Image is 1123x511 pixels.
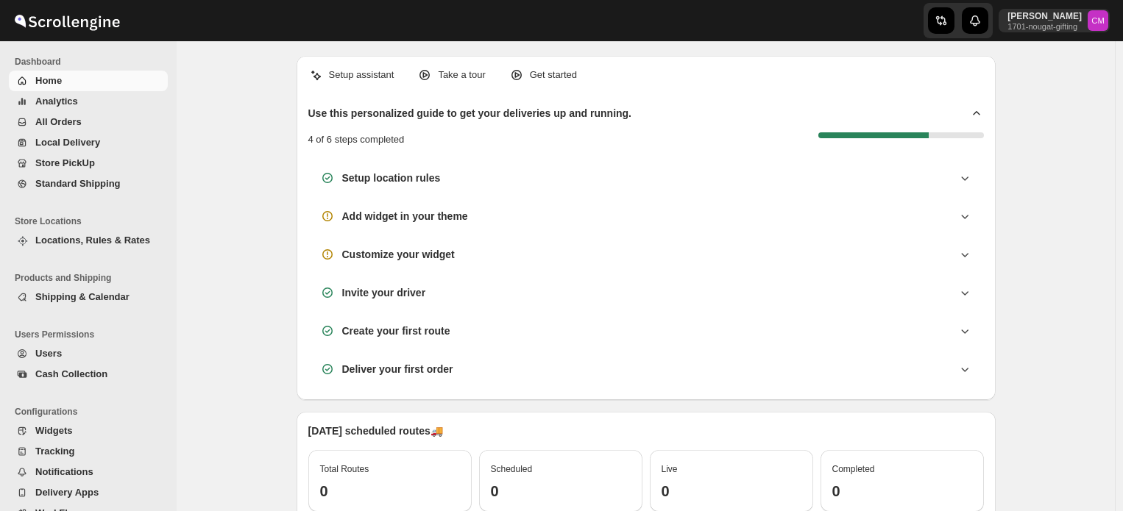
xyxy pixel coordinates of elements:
h3: Invite your driver [342,285,426,300]
h3: 0 [662,482,801,500]
button: Users [9,343,168,364]
p: [PERSON_NAME] [1007,10,1082,22]
p: Get started [530,68,577,82]
span: Shipping & Calendar [35,291,130,302]
h3: 0 [832,482,972,500]
span: Users Permissions [15,329,169,340]
span: Cash Collection [35,368,107,379]
span: Scheduled [491,464,533,474]
span: Local Delivery [35,137,100,148]
button: Tracking [9,441,168,462]
button: Locations, Rules & Rates [9,230,168,251]
button: Home [9,71,168,91]
h3: Add widget in your theme [342,209,468,224]
button: User menu [999,9,1110,32]
span: Standard Shipping [35,178,121,189]
span: All Orders [35,116,82,127]
span: Completed [832,464,875,474]
h3: Customize your widget [342,247,455,262]
span: Analytics [35,96,78,107]
p: Take a tour [438,68,485,82]
button: Delivery Apps [9,482,168,503]
button: Cash Collection [9,364,168,385]
span: Products and Shipping [15,272,169,284]
span: Dashboard [15,56,169,68]
span: Total Routes [320,464,369,474]
span: Locations, Rules & Rates [35,235,150,246]
button: All Orders [9,112,168,132]
span: Delivery Apps [35,487,99,498]
button: Analytics [9,91,168,112]
h3: Create your first route [342,324,450,338]
button: Widgets [9,421,168,441]
text: CM [1091,16,1104,25]
p: Setup assistant [329,68,394,82]
h3: 0 [491,482,631,500]
span: Notifications [35,466,93,477]
h3: Deliver your first order [342,362,453,376]
span: Live [662,464,678,474]
p: [DATE] scheduled routes 🚚 [308,424,984,438]
span: Tracking [35,446,74,457]
span: Home [35,75,62,86]
p: 1701-nougat-gifting [1007,22,1082,31]
span: Users [35,348,62,359]
button: Shipping & Calendar [9,287,168,307]
span: Widgets [35,425,72,436]
img: ScrollEngine [12,2,122,39]
h3: 0 [320,482,460,500]
button: Notifications [9,462,168,482]
h2: Use this personalized guide to get your deliveries up and running. [308,106,632,121]
span: Configurations [15,406,169,418]
span: Store PickUp [35,157,95,168]
p: 4 of 6 steps completed [308,132,405,147]
span: Cleo Moyo [1088,10,1108,31]
h3: Setup location rules [342,171,441,185]
span: Store Locations [15,215,169,227]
